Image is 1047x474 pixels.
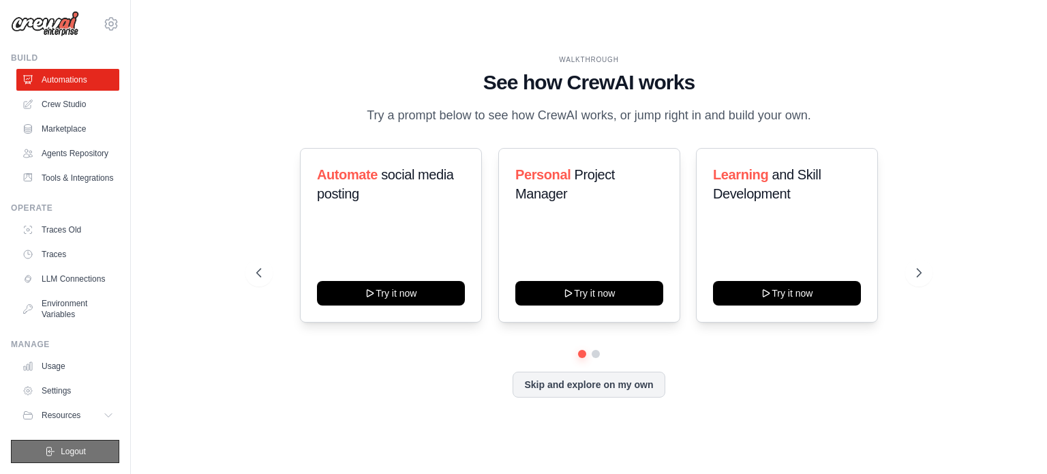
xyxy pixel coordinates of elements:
[16,93,119,115] a: Crew Studio
[16,69,119,91] a: Automations
[16,380,119,402] a: Settings
[515,167,615,201] span: Project Manager
[42,410,80,421] span: Resources
[11,11,79,37] img: Logo
[16,167,119,189] a: Tools & Integrations
[317,167,454,201] span: social media posting
[16,268,119,290] a: LLM Connections
[713,281,861,306] button: Try it now
[979,409,1047,474] iframe: Chat Widget
[11,339,119,350] div: Manage
[11,53,119,63] div: Build
[317,281,465,306] button: Try it now
[256,70,922,95] h1: See how CrewAI works
[360,106,818,125] p: Try a prompt below to see how CrewAI works, or jump right in and build your own.
[16,243,119,265] a: Traces
[513,372,665,398] button: Skip and explore on my own
[515,281,663,306] button: Try it now
[713,167,821,201] span: and Skill Development
[713,167,768,182] span: Learning
[16,293,119,325] a: Environment Variables
[16,118,119,140] a: Marketplace
[16,143,119,164] a: Agents Repository
[11,440,119,463] button: Logout
[16,355,119,377] a: Usage
[11,203,119,213] div: Operate
[515,167,571,182] span: Personal
[256,55,922,65] div: WALKTHROUGH
[61,446,86,457] span: Logout
[16,219,119,241] a: Traces Old
[317,167,378,182] span: Automate
[16,404,119,426] button: Resources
